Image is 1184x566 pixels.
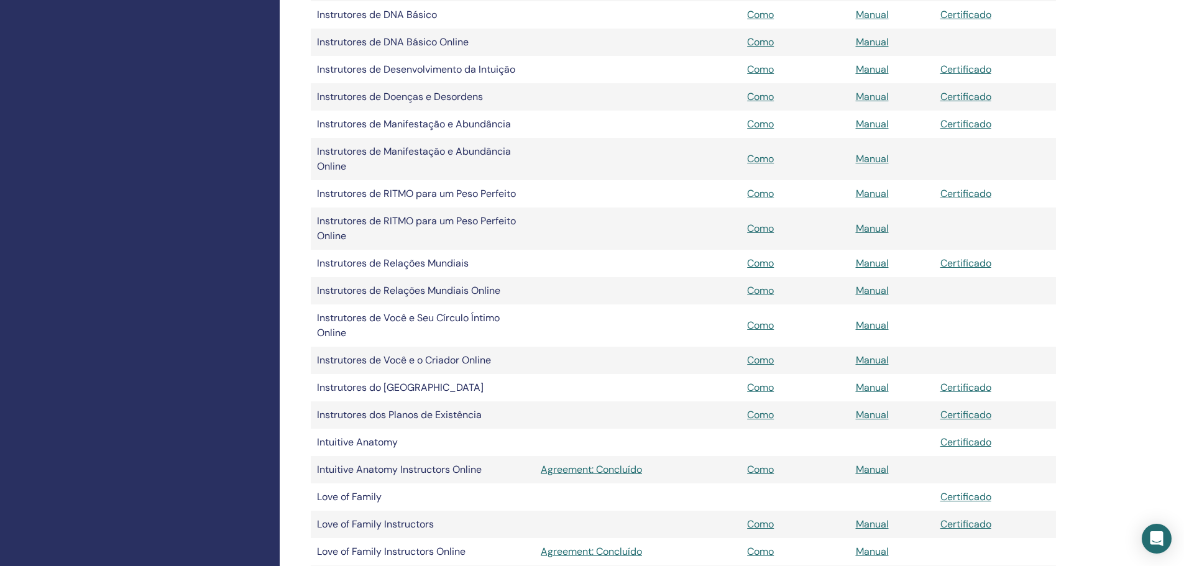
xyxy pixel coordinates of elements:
a: Como [747,63,774,76]
a: Agreement: Concluído [541,462,735,477]
a: Certificado [940,518,991,531]
td: Instrutores de Doenças e Desordens [311,83,535,111]
a: Manual [856,152,889,165]
a: Como [747,117,774,130]
a: Certificado [940,490,991,503]
a: Como [747,319,774,332]
a: Certificado [940,436,991,449]
td: Instrutores de Relações Mundiais Online [311,277,535,304]
a: Manual [856,354,889,367]
a: Como [747,152,774,165]
td: Instrutores dos Planos de Existência [311,401,535,429]
a: Certificado [940,63,991,76]
a: Manual [856,257,889,270]
a: Como [747,545,774,558]
a: Manual [856,117,889,130]
td: Instrutores de Desenvolvimento da Intuição [311,56,535,83]
a: Manual [856,90,889,103]
a: Certificado [940,187,991,200]
a: Como [747,90,774,103]
a: Como [747,257,774,270]
a: Manual [856,8,889,21]
td: Instrutores de DNA Básico [311,1,535,29]
a: Manual [856,222,889,235]
a: Manual [856,284,889,297]
a: Manual [856,545,889,558]
a: Agreement: Concluído [541,544,735,559]
a: Como [747,8,774,21]
td: Instrutores de Você e Seu Círculo Íntimo Online [311,304,535,347]
a: Certificado [940,8,991,21]
td: Love of Family Instructors [311,511,535,538]
td: Instrutores de RITMO para um Peso Perfeito Online [311,208,535,250]
td: Instrutores de DNA Básico Online [311,29,535,56]
td: Instrutores de Manifestação e Abundância [311,111,535,138]
td: Intuitive Anatomy Instructors Online [311,456,535,483]
a: Manual [856,35,889,48]
a: Como [747,187,774,200]
a: Como [747,408,774,421]
a: Certificado [940,90,991,103]
td: Instrutores de Relações Mundiais [311,250,535,277]
a: Manual [856,187,889,200]
a: Como [747,518,774,531]
a: Como [747,284,774,297]
a: Como [747,222,774,235]
a: Manual [856,463,889,476]
a: Como [747,463,774,476]
a: Manual [856,518,889,531]
a: Como [747,354,774,367]
td: Love of Family Instructors Online [311,538,535,565]
a: Certificado [940,408,991,421]
td: Instrutores de RITMO para um Peso Perfeito [311,180,535,208]
td: Intuitive Anatomy [311,429,535,456]
a: Como [747,35,774,48]
td: Instrutores de Manifestação e Abundância Online [311,138,535,180]
a: Certificado [940,257,991,270]
a: Manual [856,381,889,394]
a: Certificado [940,381,991,394]
a: Como [747,381,774,394]
a: Certificado [940,117,991,130]
a: Manual [856,319,889,332]
td: Instrutores de Você e o Criador Online [311,347,535,374]
a: Manual [856,63,889,76]
a: Manual [856,408,889,421]
td: Love of Family [311,483,535,511]
td: Instrutores do [GEOGRAPHIC_DATA] [311,374,535,401]
div: Open Intercom Messenger [1142,524,1172,554]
